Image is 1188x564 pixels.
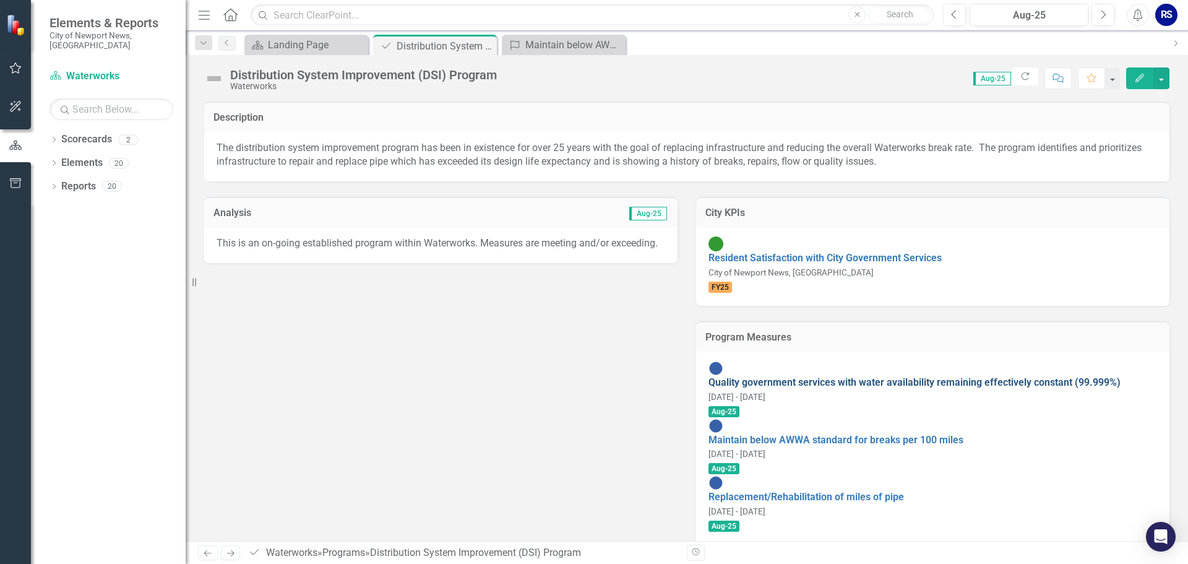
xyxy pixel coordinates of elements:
[204,69,224,89] img: Not Defined
[1146,522,1176,552] div: Open Intercom Messenger
[49,98,173,120] input: Search Below...
[118,134,138,145] div: 2
[708,361,723,376] img: No Information
[248,546,678,560] div: » »
[708,392,765,402] small: [DATE] - [DATE]
[887,9,913,19] span: Search
[705,332,1160,343] h3: Program Measures
[6,14,28,36] img: ClearPoint Strategy
[251,4,934,26] input: Search ClearPoint...
[102,181,122,192] div: 20
[629,207,667,220] span: Aug-25
[708,449,765,459] small: [DATE] - [DATE]
[708,434,963,446] a: Maintain below AWWA standard for breaks per 100 miles
[213,112,1160,123] h3: Description
[213,207,437,219] h3: Analysis
[973,72,1011,85] span: Aug-25
[266,547,317,558] a: Waterworks
[370,547,581,558] div: Distribution System Improvement (DSI) Program
[61,132,112,147] a: Scorecards
[505,37,622,53] a: Maintain below AWWA standard for breaks per 100 miles
[708,419,723,433] img: No Information
[708,406,739,417] span: Aug-25
[708,521,739,532] span: Aug-25
[708,236,723,251] img: On Target
[49,69,173,84] a: Waterworks
[974,8,1084,23] div: Aug-25
[217,236,665,251] p: This is an on-going established program within Waterworks. Measures are meeting and/or exceeding.
[109,158,129,168] div: 20
[708,252,942,264] a: Resident Satisfaction with City Government Services
[708,463,739,474] span: Aug-25
[49,15,173,30] span: Elements & Reports
[247,37,365,53] a: Landing Page
[970,4,1088,26] button: Aug-25
[230,68,497,82] div: Distribution System Improvement (DSI) Program
[61,180,96,194] a: Reports
[49,30,173,51] small: City of Newport News, [GEOGRAPHIC_DATA]
[268,37,365,53] div: Landing Page
[61,156,103,170] a: Elements
[708,491,904,503] a: Replacement/Rehabilitation of miles of pipe
[708,475,723,490] img: No Information
[322,547,365,558] a: Programs
[1155,4,1177,26] button: RS
[525,37,622,53] div: Maintain below AWWA standard for breaks per 100 miles
[869,6,931,24] button: Search
[708,267,874,277] small: City of Newport News, [GEOGRAPHIC_DATA]
[705,207,1160,219] h3: City KPIs
[217,141,1157,170] p: The distribution system improvement program has been in existence for over 25 years with the goal...
[708,376,1121,388] a: Quality government services with water availability remaining effectively constant (99.999%)
[708,506,765,516] small: [DATE] - [DATE]
[230,82,497,91] div: Waterworks
[708,282,732,293] span: FY25
[397,38,494,54] div: Distribution System Improvement (DSI) Program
